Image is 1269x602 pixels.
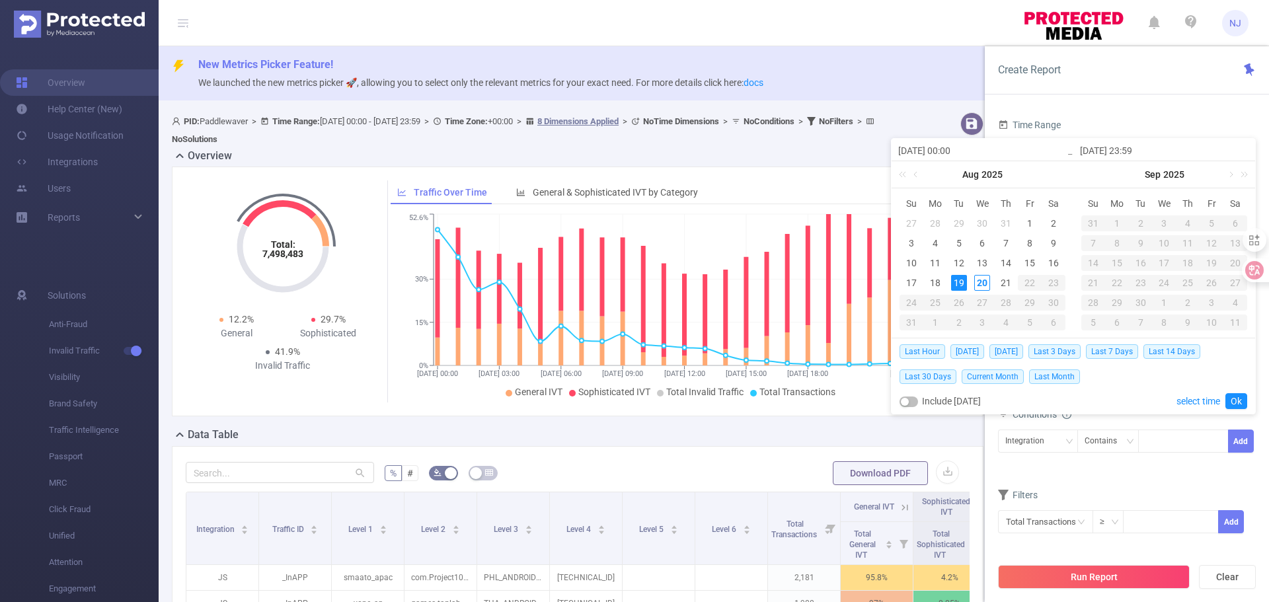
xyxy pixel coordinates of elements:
[1046,215,1061,231] div: 2
[1143,161,1162,188] a: Sep
[1042,293,1065,313] td: August 30, 2025
[994,198,1018,209] span: Th
[172,59,185,73] i: icon: thunderbolt
[1018,293,1042,313] td: August 29, 2025
[1105,293,1129,313] td: September 29, 2025
[1200,198,1223,209] span: Fr
[1042,275,1065,291] div: 23
[1105,315,1129,330] div: 6
[1153,198,1176,209] span: We
[1129,198,1153,209] span: Tu
[904,215,919,231] div: 27
[951,235,967,251] div: 5
[974,255,990,271] div: 13
[533,187,698,198] span: General & Sophisticated IVT by Category
[49,496,159,523] span: Click Fraud
[602,369,643,378] tspan: [DATE] 09:00
[900,273,923,293] td: August 17, 2025
[1129,215,1153,231] div: 2
[1105,194,1129,213] th: Mon
[414,187,487,198] span: Traffic Over Time
[1200,215,1223,231] div: 5
[1086,344,1138,359] span: Last 7 Days
[1153,215,1176,231] div: 3
[1129,194,1153,213] th: Tue
[237,359,328,373] div: Invalid Traffic
[1129,313,1153,332] td: October 7, 2025
[1005,430,1054,452] div: Integration
[1081,275,1105,291] div: 21
[49,311,159,338] span: Anti-Fraud
[1018,198,1042,209] span: Fr
[272,116,320,126] b: Time Range:
[1176,235,1200,251] div: 11
[49,523,159,549] span: Unified
[1018,315,1042,330] div: 5
[1153,255,1176,271] div: 17
[923,213,947,233] td: July 28, 2025
[1018,275,1042,291] div: 22
[1081,194,1105,213] th: Sun
[1223,313,1247,332] td: October 11, 2025
[927,235,943,251] div: 4
[172,117,184,126] i: icon: user
[904,235,919,251] div: 3
[1200,295,1223,311] div: 3
[1153,213,1176,233] td: September 3, 2025
[1223,253,1247,273] td: September 20, 2025
[998,565,1190,589] button: Run Report
[980,161,1004,188] a: 2025
[540,369,581,378] tspan: [DATE] 06:00
[1153,194,1176,213] th: Wed
[16,96,122,122] a: Help Center (New)
[1223,215,1247,231] div: 6
[1105,253,1129,273] td: September 15, 2025
[1129,253,1153,273] td: September 16, 2025
[898,143,1067,159] input: Start date
[1176,293,1200,313] td: October 2, 2025
[923,315,947,330] div: 1
[262,248,303,259] tspan: 7,498,483
[900,313,923,332] td: August 31, 2025
[1129,273,1153,293] td: September 23, 2025
[1200,233,1223,253] td: September 12, 2025
[923,253,947,273] td: August 11, 2025
[1176,215,1200,231] div: 4
[971,295,995,311] div: 27
[283,326,375,340] div: Sophisticated
[1229,10,1241,36] span: NJ
[1129,293,1153,313] td: September 30, 2025
[1111,518,1119,527] i: icon: down
[49,338,159,364] span: Invalid Traffic
[643,116,719,126] b: No Time Dimensions
[49,391,159,417] span: Brand Safety
[900,233,923,253] td: August 3, 2025
[270,239,295,250] tspan: Total:
[923,198,947,209] span: Mo
[188,148,232,164] h2: Overview
[48,204,80,231] a: Reports
[900,295,923,311] div: 24
[719,116,732,126] span: >
[904,255,919,271] div: 10
[998,215,1014,231] div: 31
[994,315,1018,330] div: 4
[1028,344,1081,359] span: Last 3 Days
[1176,389,1220,414] a: select time
[989,344,1023,359] span: [DATE]
[48,212,80,223] span: Reports
[1223,295,1247,311] div: 4
[415,276,428,284] tspan: 30%
[1223,255,1247,271] div: 20
[1105,313,1129,332] td: October 6, 2025
[248,116,260,126] span: >
[1081,233,1105,253] td: September 7, 2025
[1176,198,1200,209] span: Th
[1105,295,1129,311] div: 29
[974,275,990,291] div: 20
[1129,275,1153,291] div: 23
[1042,313,1065,332] td: September 6, 2025
[951,215,967,231] div: 29
[1042,253,1065,273] td: August 16, 2025
[1228,430,1254,453] button: Add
